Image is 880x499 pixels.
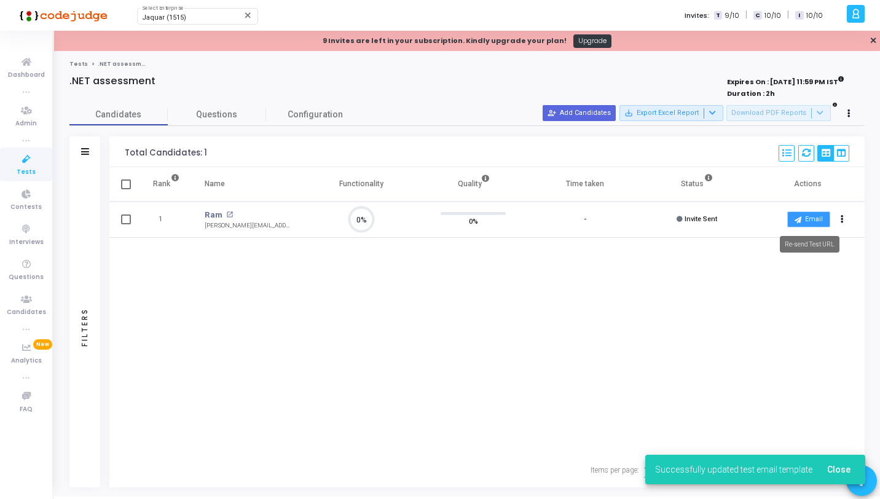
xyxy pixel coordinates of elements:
span: Close [827,465,851,474]
span: T [714,11,722,20]
div: Time taken [566,177,604,191]
div: Filters [79,259,90,395]
div: Total Candidates: 1 [125,148,207,158]
div: View Options [817,145,849,162]
strong: Expires On : [DATE] 11:59 PM IST [727,74,844,87]
span: Configuration [288,108,343,121]
span: Interviews [9,237,44,248]
span: Questions [9,272,44,283]
img: logo [15,3,108,28]
div: Re-send Test URL [780,236,839,253]
div: Items per page: [591,465,639,476]
mat-icon: Clear [243,10,253,20]
span: Invite Sent [685,215,717,223]
span: 9/10 [725,10,739,21]
span: FAQ [20,404,33,415]
span: I [795,11,803,20]
span: New [33,339,52,350]
button: Export Excel Report [619,105,723,121]
div: - [584,214,586,225]
mat-icon: save_alt [624,109,633,117]
span: | [745,9,747,22]
button: Close [817,458,860,481]
a: Tests [69,60,88,68]
th: Actions [753,167,865,202]
span: C [753,11,761,20]
span: .NET assessment [98,60,152,68]
nav: breadcrumb [69,60,865,68]
button: Email [787,211,830,227]
h4: .NET assessment [69,75,155,87]
span: Successfully updated test email template [655,463,812,476]
span: 0% [469,215,478,227]
span: Questions [168,108,266,121]
span: Admin [15,119,37,129]
mat-icon: open_in_new [226,211,233,218]
span: 10/10 [806,10,823,21]
td: 1 [140,202,192,238]
span: Jaquar (1515) [142,14,186,22]
th: Functionality [305,167,417,202]
span: Dashboard [8,70,45,81]
button: Download PDF Reports [726,105,831,121]
span: Tests [17,167,36,178]
a: ✕ [870,34,877,47]
span: Candidates [69,108,168,121]
div: Name [205,177,225,191]
span: Candidates [7,307,46,318]
button: Actions [834,211,851,229]
mat-icon: person_add_alt [548,109,556,117]
div: [PERSON_NAME][EMAIL_ADDRESS][DOMAIN_NAME] [205,221,293,230]
a: Upgrade [573,34,612,48]
a: Ram [205,209,222,221]
label: Invites: [685,10,709,21]
th: Quality [417,167,529,202]
th: Status [641,167,753,202]
span: Analytics [11,356,42,366]
span: | [787,9,789,22]
span: 10/10 [764,10,781,21]
strong: Duration : 2h [727,88,775,98]
span: Contests [10,202,42,213]
th: Rank [140,167,192,202]
button: Add Candidates [543,105,616,121]
strong: 9 Invites are left in your subscription. Kindly upgrade your plan! [323,36,567,45]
